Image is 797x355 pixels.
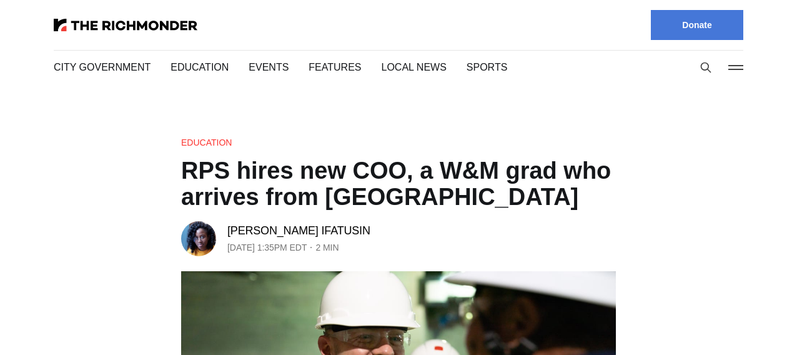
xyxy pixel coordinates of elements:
[54,19,197,31] img: The Richmonder
[696,58,715,77] button: Search this site
[181,221,216,256] img: Victoria A. Ifatusin
[691,294,797,355] iframe: portal-trigger
[171,62,229,72] a: Education
[651,10,743,40] a: Donate
[309,62,361,72] a: Features
[467,62,508,72] a: Sports
[181,157,616,210] h1: RPS hires new COO, a W&M grad who arrives from [GEOGRAPHIC_DATA]
[227,223,370,238] a: [PERSON_NAME] Ifatusin
[227,240,307,255] time: [DATE] 1:35PM EDT
[382,62,447,72] a: Local News
[181,137,232,147] a: Education
[54,62,151,72] a: City Government
[315,240,339,255] span: 2 min
[249,62,289,72] a: Events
